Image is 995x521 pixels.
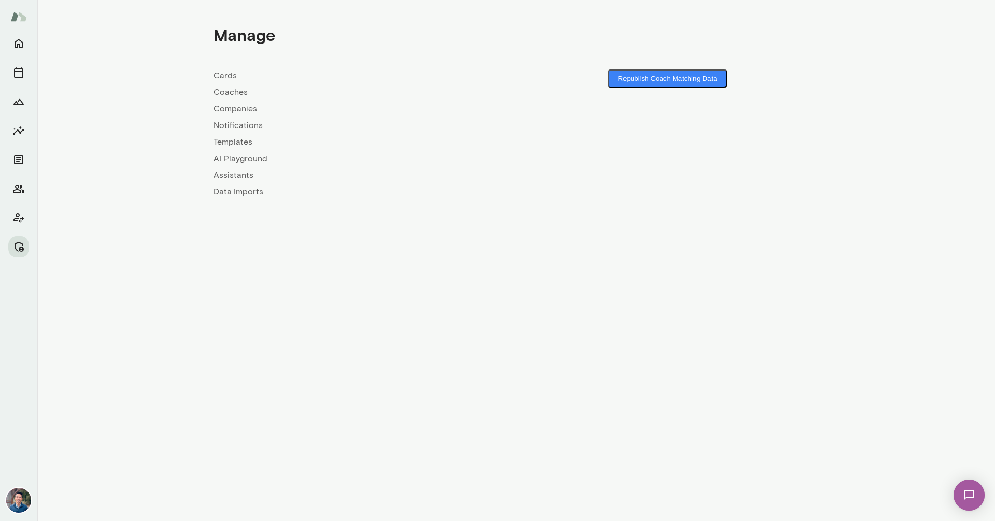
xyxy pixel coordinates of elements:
button: Home [8,33,29,54]
a: Data Imports [214,186,516,198]
button: Sessions [8,62,29,83]
a: Templates [214,136,516,148]
a: Cards [214,69,516,82]
img: Alex Yu [6,488,31,513]
button: Documents [8,149,29,170]
button: Growth Plan [8,91,29,112]
a: AI Playground [214,152,516,165]
button: Manage [8,236,29,257]
button: Insights [8,120,29,141]
h4: Manage [214,25,275,45]
button: Republish Coach Matching Data [608,69,726,88]
img: Mento [10,7,27,26]
a: Companies [214,103,516,115]
a: Coaches [214,86,516,98]
a: Assistants [214,169,516,181]
button: Client app [8,207,29,228]
a: Notifications [214,119,516,132]
button: Members [8,178,29,199]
